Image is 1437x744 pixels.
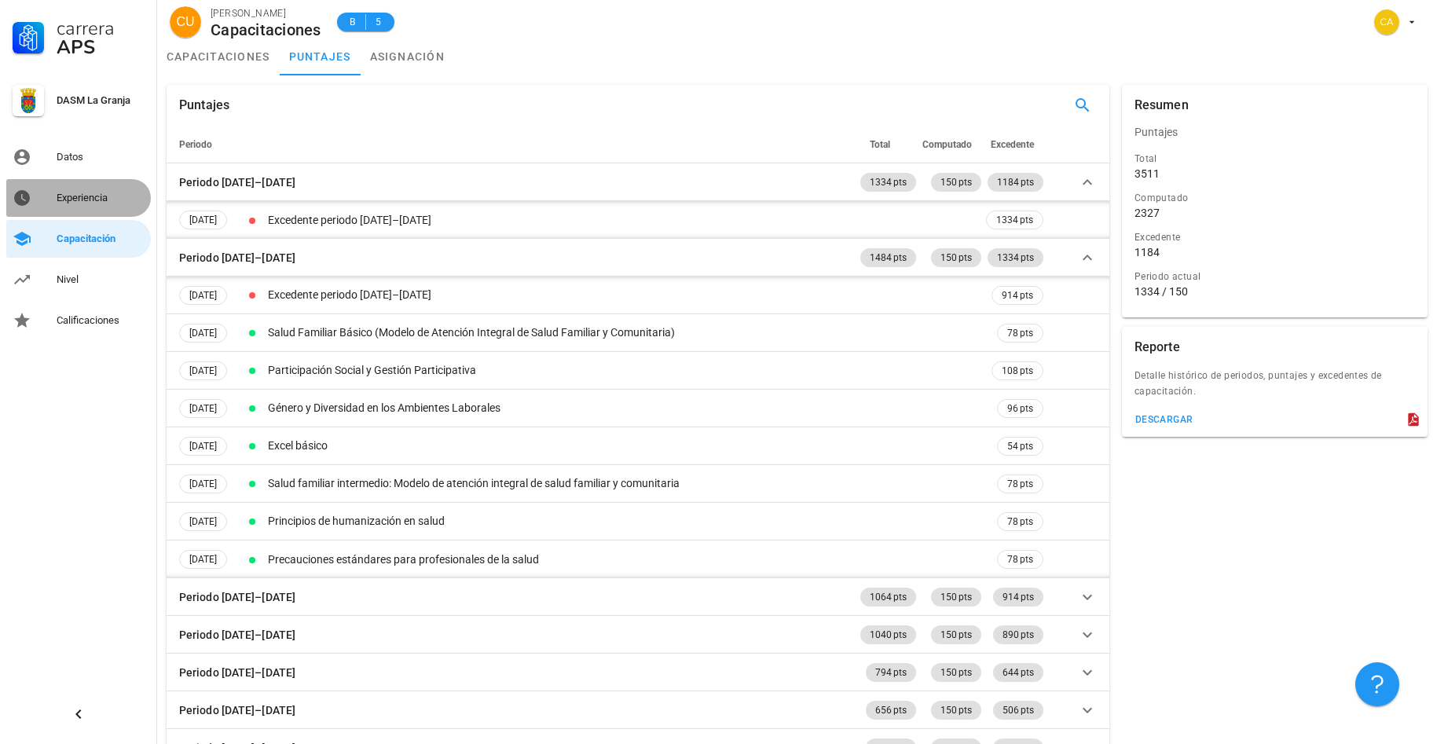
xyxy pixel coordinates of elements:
[940,248,972,267] span: 150 pts
[1002,363,1033,379] span: 108 pts
[1007,514,1033,530] span: 78 pts
[919,126,984,163] th: Computado
[361,38,455,75] a: asignación
[179,249,295,266] div: Periodo [DATE]–[DATE]
[189,438,217,455] span: [DATE]
[1003,625,1034,644] span: 890 pts
[265,277,988,314] td: Excedente periodo [DATE]–[DATE]
[265,352,988,390] td: Participación Social y Gestión Participativa
[991,139,1034,150] span: Excedente
[875,663,907,682] span: 794 pts
[179,702,295,719] div: Periodo [DATE]–[DATE]
[57,94,145,107] div: DASM La Granja
[265,541,988,578] td: Precauciones estándares para profesionales de la salud
[265,390,988,427] td: Género y Diversidad en los Ambientes Laborales
[265,427,988,465] td: Excel básico
[984,126,1047,163] th: Excedente
[1374,9,1399,35] div: avatar
[1003,588,1034,607] span: 914 pts
[1007,325,1033,341] span: 78 pts
[179,664,295,681] div: Periodo [DATE]–[DATE]
[57,273,145,286] div: Nivel
[1135,206,1160,220] div: 2327
[996,211,1033,229] span: 1334 pts
[189,324,217,342] span: [DATE]
[870,139,890,150] span: Total
[1002,287,1033,304] span: 914 pts
[870,173,907,192] span: 1334 pts
[940,588,972,607] span: 150 pts
[1122,368,1428,409] div: Detalle histórico de periodos, puntajes y excedentes de capacitación.
[1003,663,1034,682] span: 644 pts
[6,179,151,217] a: Experiencia
[179,139,212,150] span: Periodo
[179,626,295,643] div: Periodo [DATE]–[DATE]
[265,465,988,503] td: Salud familiar intermedio: Modelo de atención integral de salud familiar y comunitaria
[1135,190,1415,206] div: Computado
[167,126,857,163] th: Periodo
[857,126,919,163] th: Total
[1135,85,1189,126] div: Resumen
[189,362,217,379] span: [DATE]
[1007,438,1033,454] span: 54 pts
[870,625,907,644] span: 1040 pts
[870,588,907,607] span: 1064 pts
[940,663,972,682] span: 150 pts
[1135,269,1415,284] div: Periodo actual
[1128,409,1200,431] button: descargar
[1007,552,1033,567] span: 78 pts
[922,139,972,150] span: Computado
[997,173,1034,192] span: 1184 pts
[372,14,385,30] span: 5
[940,701,972,720] span: 150 pts
[1135,414,1193,425] div: descargar
[6,220,151,258] a: Capacitación
[1135,229,1415,245] div: Excedente
[997,248,1034,267] span: 1334 pts
[346,14,359,30] span: B
[179,85,229,126] div: Puntajes
[1122,113,1428,151] div: Puntajes
[179,588,295,606] div: Periodo [DATE]–[DATE]
[1135,327,1180,368] div: Reporte
[189,513,217,530] span: [DATE]
[1135,245,1160,259] div: 1184
[6,261,151,299] a: Nivel
[57,314,145,327] div: Calificaciones
[57,151,145,163] div: Datos
[6,302,151,339] a: Calificaciones
[1007,476,1033,492] span: 78 pts
[6,138,151,176] a: Datos
[265,503,988,541] td: Principios de humanización en salud
[189,475,217,493] span: [DATE]
[170,6,201,38] div: avatar
[870,248,907,267] span: 1484 pts
[189,287,217,304] span: [DATE]
[57,38,145,57] div: APS
[211,21,321,38] div: Capacitaciones
[875,701,907,720] span: 656 pts
[211,5,321,21] div: [PERSON_NAME]
[265,314,988,352] td: Salud Familiar Básico (Modelo de Atención Integral de Salud Familiar y Comunitaria)
[940,173,972,192] span: 150 pts
[1003,701,1034,720] span: 506 pts
[57,192,145,204] div: Experiencia
[940,625,972,644] span: 150 pts
[57,233,145,245] div: Capacitación
[189,551,217,568] span: [DATE]
[179,174,295,191] div: Periodo [DATE]–[DATE]
[1135,284,1415,299] div: 1334 / 150
[189,211,217,229] span: [DATE]
[1135,151,1415,167] div: Total
[157,38,280,75] a: capacitaciones
[265,201,983,239] td: Excedente periodo [DATE]–[DATE]
[1007,401,1033,416] span: 96 pts
[280,38,361,75] a: puntajes
[1135,167,1160,181] div: 3511
[176,6,194,38] span: CU
[189,400,217,417] span: [DATE]
[57,19,145,38] div: Carrera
